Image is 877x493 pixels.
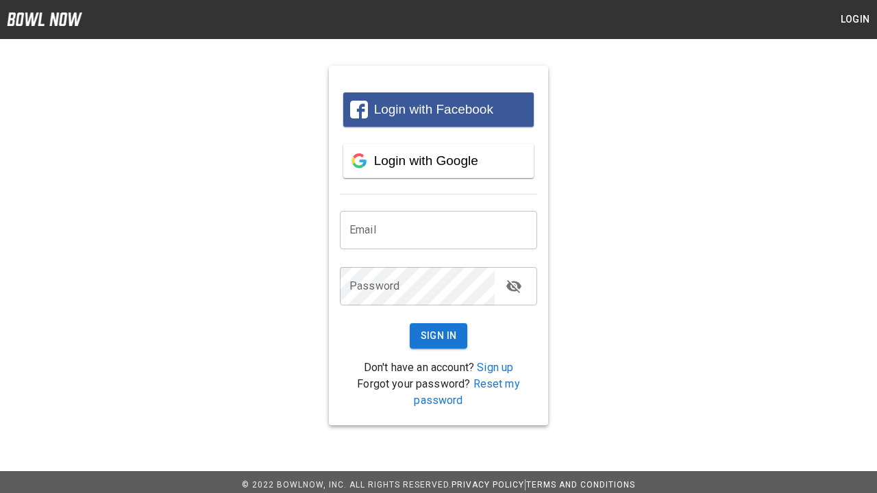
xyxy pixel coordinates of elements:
[7,12,82,26] img: logo
[414,377,519,407] a: Reset my password
[833,7,877,32] button: Login
[340,376,537,409] p: Forgot your password?
[477,361,513,374] a: Sign up
[242,480,452,490] span: © 2022 BowlNow, Inc. All Rights Reserved.
[340,359,537,376] p: Don't have an account?
[343,144,534,178] button: Login with Google
[410,323,468,349] button: Sign In
[374,102,493,116] span: Login with Facebook
[500,273,528,300] button: toggle password visibility
[343,92,534,127] button: Login with Facebook
[452,480,524,490] a: Privacy Policy
[374,153,478,168] span: Login with Google
[526,480,635,490] a: Terms and Conditions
